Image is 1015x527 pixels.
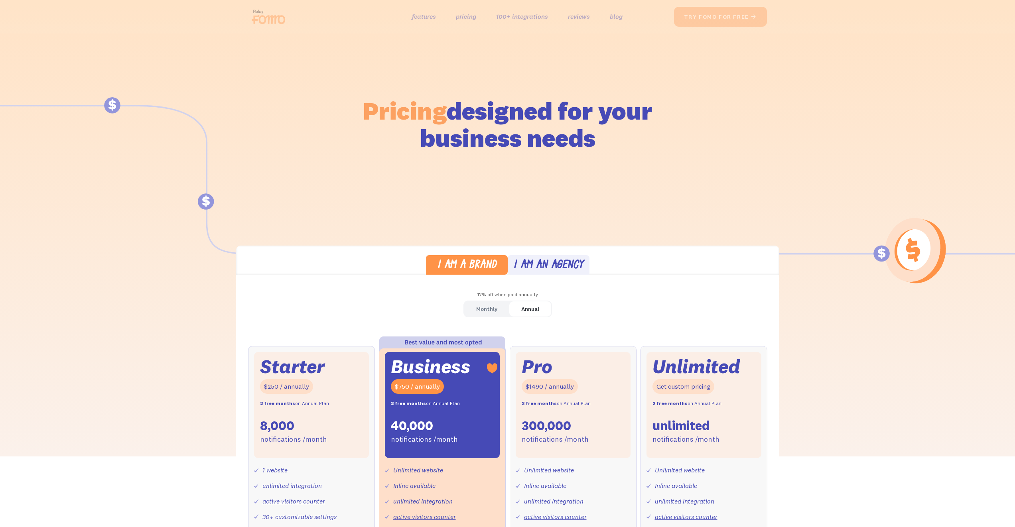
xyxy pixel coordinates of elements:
div: 1 website [262,464,288,476]
div: unlimited integration [524,496,583,507]
a: 100+ integrations [496,11,548,22]
div: I am a brand [437,260,497,271]
a: reviews [568,11,590,22]
div: on Annual Plan [652,398,721,409]
div: Starter [260,358,325,375]
div: 8,000 [260,417,294,434]
div: Unlimited website [655,464,705,476]
div: unlimited integration [393,496,453,507]
span:  [751,13,757,20]
div: notifications /month [260,434,327,445]
a: blog [610,11,623,22]
div: on Annual Plan [522,398,591,409]
div: Get custom pricing [652,379,714,394]
div: notifications /month [652,434,719,445]
h1: designed for your business needs [363,97,653,151]
div: Inline available [524,480,566,492]
div: on Annual Plan [260,398,329,409]
div: $250 / annually [260,379,313,394]
div: 17% off when paid annually [236,289,779,301]
a: active visitors counter [393,513,456,521]
a: active visitors counter [524,513,587,521]
div: $1490 / annually [522,379,578,394]
a: active visitors counter [655,513,717,521]
strong: 2 free months [391,400,426,406]
a: active visitors counter [262,497,325,505]
strong: 2 free months [260,400,295,406]
div: unlimited [652,417,710,434]
div: Annual [521,303,539,315]
div: notifications /month [391,434,458,445]
div: 40,000 [391,417,433,434]
div: Monthly [476,303,497,315]
div: Unlimited website [524,464,574,476]
div: notifications /month [522,434,589,445]
div: unlimited integration [262,480,322,492]
div: 30+ customizable settings [262,511,337,523]
a: try fomo for free [674,7,767,27]
a: features [412,11,436,22]
div: Pro [522,358,552,375]
div: Unlimited website [393,464,443,476]
div: unlimited integration [655,496,714,507]
div: $750 / annually [391,379,444,394]
span: Pricing [363,95,447,126]
strong: 2 free months [652,400,688,406]
div: Inline available [655,480,697,492]
div: I am an agency [513,260,583,271]
div: Inline available [393,480,436,492]
div: Unlimited [652,358,740,375]
div: on Annual Plan [391,398,460,409]
strong: 2 free months [522,400,557,406]
div: Business [391,358,470,375]
a: pricing [456,11,476,22]
div: 300,000 [522,417,571,434]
